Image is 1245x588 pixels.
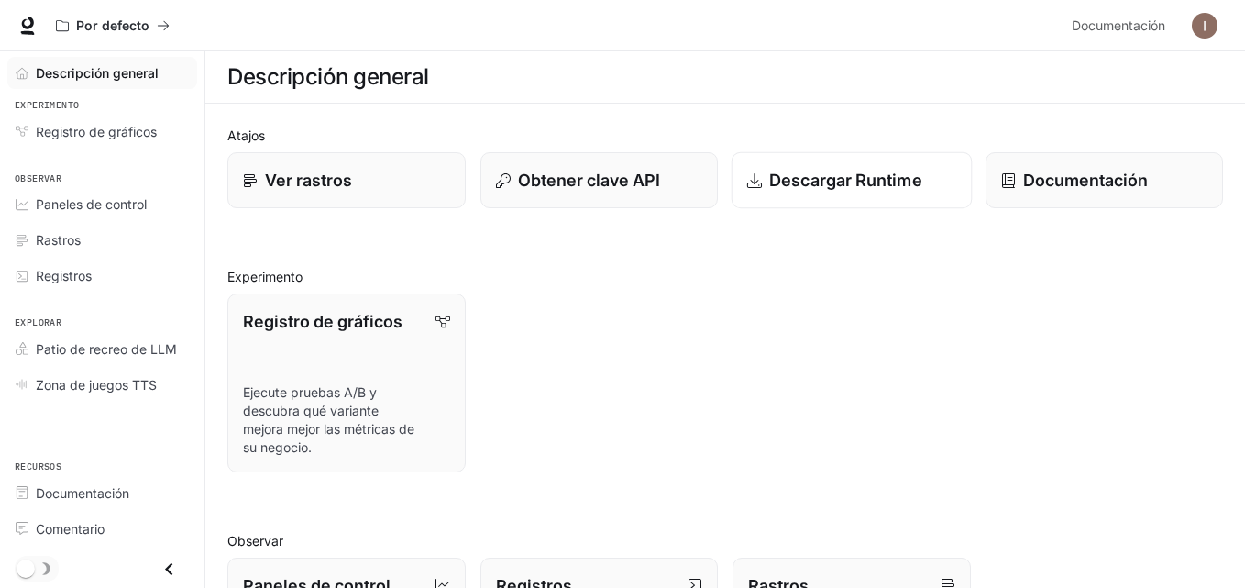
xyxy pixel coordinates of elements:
[7,224,197,256] a: Rastros
[227,269,303,284] font: Experimento
[1023,171,1148,190] font: Documentación
[7,260,197,292] a: Registros
[1072,17,1165,33] font: Documentación
[15,316,61,328] font: Explorar
[76,17,149,33] font: Por defecto
[265,171,352,190] font: Ver rastros
[227,533,283,549] font: Observar
[7,188,197,220] a: Paneles de control
[36,377,157,393] font: Zona de juegos TTS
[732,152,972,209] a: Descargar Runtime
[15,99,79,111] font: Experimento
[7,57,197,89] a: Descripción general
[769,171,922,190] font: Descargar Runtime
[986,152,1224,208] a: Documentación
[227,152,466,208] a: Ver rastros
[17,558,35,578] span: Alternar modo oscuro
[36,268,92,283] font: Registros
[36,196,147,212] font: Paneles de control
[7,513,197,545] a: Comentario
[48,7,178,44] button: Todos los espacios de trabajo
[227,63,429,90] font: Descripción general
[1192,13,1217,39] img: Avatar de usuario
[7,333,197,365] a: Patio de recreo de LLM
[36,485,129,501] font: Documentación
[243,384,414,455] font: Ejecute pruebas A/B y descubra qué variante mejora mejor las métricas de su negocio.
[227,128,265,143] font: Atajos
[7,477,197,509] a: Documentación
[36,124,157,139] font: Registro de gráficos
[36,341,177,357] font: Patio de recreo de LLM
[15,172,61,184] font: Observar
[480,152,719,208] button: Obtener clave API
[227,294,466,472] a: Registro de gráficosEjecute pruebas A/B y descubra qué variante mejora mejor las métricas de su n...
[36,232,81,248] font: Rastros
[7,369,197,401] a: Zona de juegos TTS
[1064,7,1179,44] a: Documentación
[7,116,197,148] a: Registro de gráficos
[518,171,660,190] font: Obtener clave API
[36,65,159,81] font: Descripción general
[15,460,61,472] font: Recursos
[36,521,105,537] font: Comentario
[149,550,190,588] button: Cerrar cajón
[1186,7,1223,44] button: Avatar de usuario
[243,312,402,331] font: Registro de gráficos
